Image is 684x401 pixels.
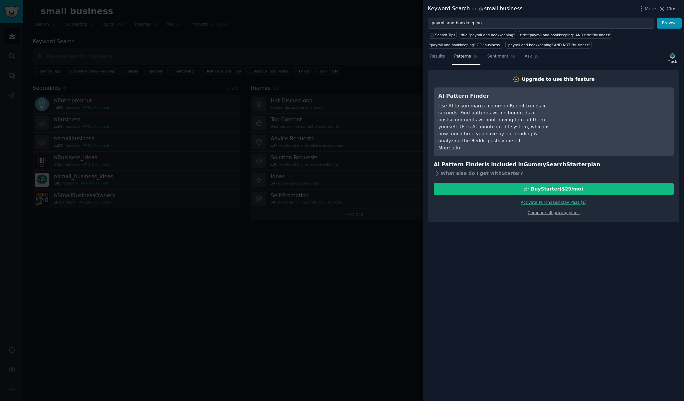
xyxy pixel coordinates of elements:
a: Activate Purchased Day Pass (1) [521,200,587,205]
div: Keyword Search small business [428,5,523,13]
a: title:"payroll and bookkeeping" AND title:"business" [519,31,612,39]
span: Ask [525,54,532,60]
div: "payroll and bookkeeping" OR "business" [429,43,502,47]
span: GummySearch Starter [524,161,587,168]
div: Buy Starter ($ 29 /mo ) [531,186,583,193]
a: title:"payroll and bookkeeping" [459,31,516,39]
a: More info [438,145,460,150]
button: BuyStarter($29/mo) [434,183,674,195]
a: Sentiment [485,51,518,65]
a: "payroll and bookkeeping" OR "business" [428,41,503,49]
div: What else do I get with Starter ? [434,169,674,178]
div: title:"payroll and bookkeeping" [461,33,515,37]
a: Results [428,51,447,65]
div: title:"payroll and bookkeeping" AND title:"business" [520,33,611,37]
div: Track [668,59,677,64]
input: Try a keyword related to your business [428,18,654,29]
span: Patterns [454,54,471,60]
h3: AI Pattern Finder is included in plan [434,161,674,169]
button: Track [666,51,679,65]
span: More [645,5,656,12]
button: More [638,5,656,12]
span: Close [667,5,679,12]
span: Sentiment [487,54,508,60]
iframe: YouTube video player [569,92,669,142]
span: Results [430,54,445,60]
div: Upgrade to use this feature [522,76,595,83]
span: in [472,6,476,12]
button: Close [658,5,679,12]
div: Use AI to summarize common Reddit trends in seconds. Find patterns within hundreds of posts/comme... [438,102,560,144]
button: Browse [657,18,682,29]
button: Search Tips [428,31,457,39]
span: Search Tips [435,33,455,37]
a: Ask [522,51,541,65]
h3: AI Pattern Finder [438,92,560,100]
div: "payroll and bookkeeping" AND NOT "business" [507,43,590,47]
a: "payroll and bookkeeping" AND NOT "business" [505,41,592,49]
a: Patterns [452,51,480,65]
a: Compare all pricing plans [528,210,580,215]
